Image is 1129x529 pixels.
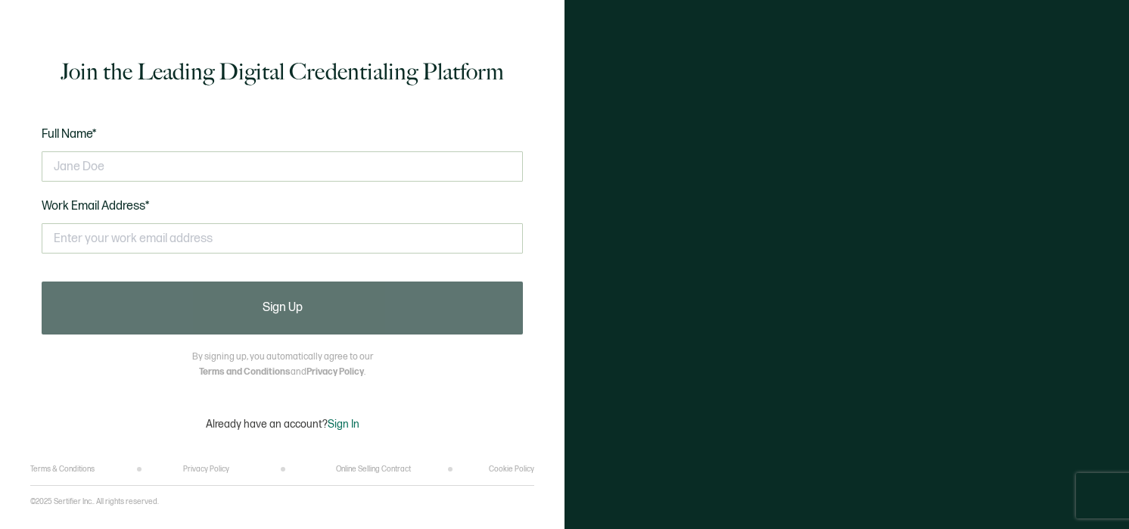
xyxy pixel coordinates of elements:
button: Sign Up [42,282,523,335]
span: Work Email Address* [42,199,150,213]
p: By signing up, you automatically agree to our and . [192,350,373,380]
a: Cookie Policy [489,465,534,474]
a: Terms and Conditions [199,366,291,378]
span: Full Name* [42,127,97,142]
input: Jane Doe [42,151,523,182]
a: Privacy Policy [183,465,229,474]
input: Enter your work email address [42,223,523,254]
a: Privacy Policy [306,366,364,378]
p: ©2025 Sertifier Inc.. All rights reserved. [30,497,159,506]
h1: Join the Leading Digital Credentialing Platform [61,57,504,87]
a: Terms & Conditions [30,465,95,474]
span: Sign In [328,418,359,431]
span: Sign Up [263,302,303,314]
p: Already have an account? [206,418,359,431]
a: Online Selling Contract [336,465,411,474]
